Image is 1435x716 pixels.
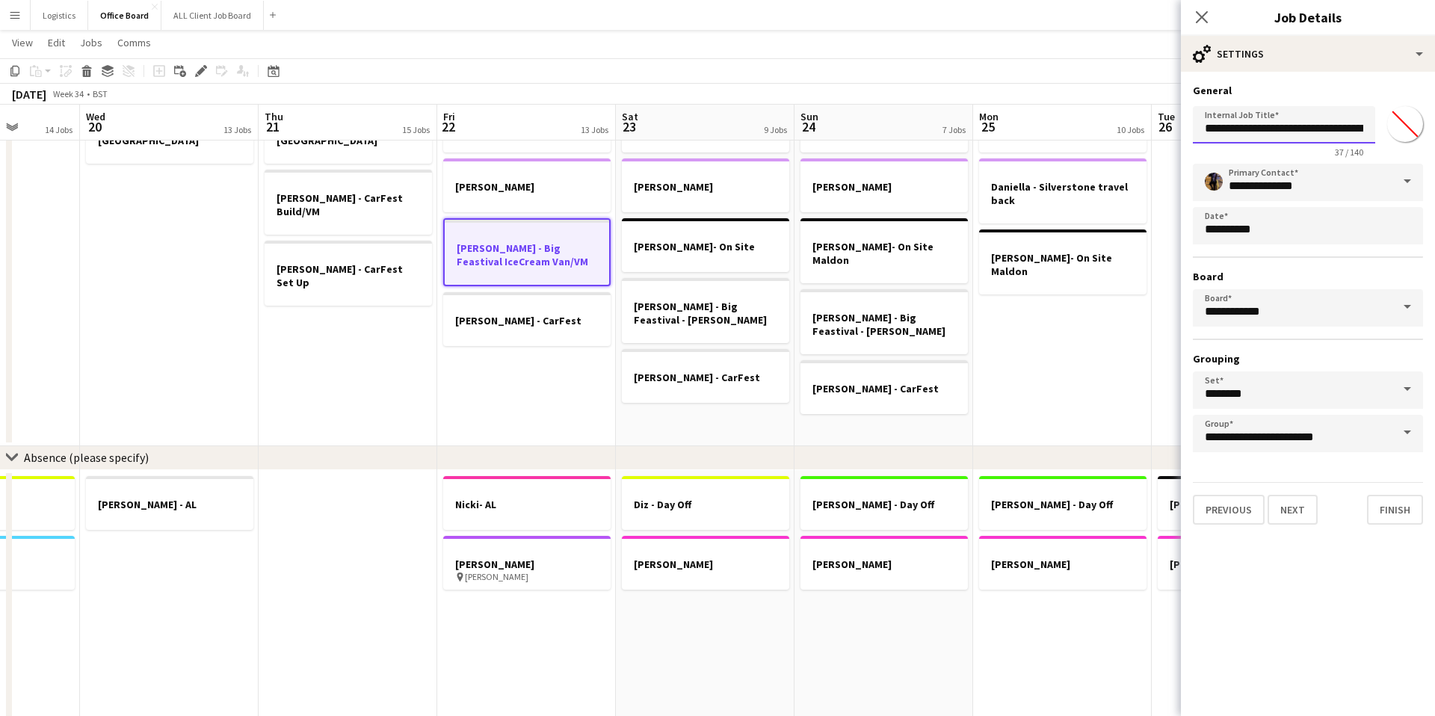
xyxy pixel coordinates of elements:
[800,558,968,571] h3: [PERSON_NAME]
[620,118,638,135] span: 23
[800,476,968,530] div: [PERSON_NAME] - Day Off
[223,124,251,135] div: 13 Jobs
[622,158,789,212] div: [PERSON_NAME]
[622,278,789,343] app-job-card: [PERSON_NAME] - Big Feastival - [PERSON_NAME]
[74,33,108,52] a: Jobs
[86,476,253,530] app-job-card: [PERSON_NAME] - AL
[49,88,87,99] span: Week 34
[622,558,789,571] h3: [PERSON_NAME]
[12,87,46,102] div: [DATE]
[86,110,105,123] span: Wed
[93,88,108,99] div: BST
[1158,536,1325,590] app-job-card: [PERSON_NAME]
[622,110,638,123] span: Sat
[622,218,789,272] app-job-card: [PERSON_NAME]- On Site
[979,558,1147,571] h3: [PERSON_NAME]
[622,536,789,590] app-job-card: [PERSON_NAME]
[581,124,608,135] div: 13 Jobs
[1181,36,1435,72] div: Settings
[979,180,1147,207] h3: Daniella - Silverstone travel back
[443,558,611,571] h3: [PERSON_NAME]
[443,180,611,194] h3: [PERSON_NAME]
[800,180,968,194] h3: [PERSON_NAME]
[622,498,789,511] h3: Diz - Day Off
[800,311,968,338] h3: [PERSON_NAME] - Big Feastival - [PERSON_NAME]
[1268,495,1318,525] button: Next
[443,218,611,286] app-job-card: [PERSON_NAME] - Big Feastival IceCream Van/VM
[24,450,149,465] div: Absence (please specify)
[622,300,789,327] h3: [PERSON_NAME] - Big Feastival - [PERSON_NAME]
[443,314,611,327] h3: [PERSON_NAME] - CarFest
[764,124,787,135] div: 9 Jobs
[798,118,818,135] span: 24
[800,360,968,414] app-job-card: [PERSON_NAME] - CarFest
[6,33,39,52] a: View
[979,158,1147,223] app-job-card: Daniella - Silverstone travel back
[800,158,968,212] app-job-card: [PERSON_NAME]
[1155,118,1175,135] span: 26
[979,498,1147,511] h3: [PERSON_NAME] - Day Off
[800,498,968,511] h3: [PERSON_NAME] - Day Off
[31,1,88,30] button: Logistics
[800,289,968,354] app-job-card: [PERSON_NAME] - Big Feastival - [PERSON_NAME]
[977,118,999,135] span: 25
[1193,352,1423,365] h3: Grouping
[1158,476,1325,530] app-job-card: [PERSON_NAME]- AL
[443,158,611,212] div: [PERSON_NAME]
[979,229,1147,294] app-job-card: [PERSON_NAME]- On Site Maldon
[622,349,789,403] div: [PERSON_NAME] - CarFest
[265,191,432,218] h3: [PERSON_NAME] - CarFest Build/VM
[441,118,455,135] span: 22
[161,1,264,30] button: ALL Client Job Board
[45,124,72,135] div: 14 Jobs
[800,382,968,395] h3: [PERSON_NAME] - CarFest
[443,110,455,123] span: Fri
[265,170,432,235] div: [PERSON_NAME] - CarFest Build/VM
[12,36,33,49] span: View
[1193,270,1423,283] h3: Board
[117,36,151,49] span: Comms
[262,118,283,135] span: 21
[979,476,1147,530] app-job-card: [PERSON_NAME] - Day Off
[800,240,968,267] h3: [PERSON_NAME]- On Site Maldon
[622,371,789,384] h3: [PERSON_NAME] - CarFest
[443,498,611,511] h3: Nicki- AL
[86,498,253,511] h3: [PERSON_NAME] - AL
[111,33,157,52] a: Comms
[1323,146,1375,158] span: 37 / 140
[402,124,430,135] div: 15 Jobs
[1193,495,1265,525] button: Previous
[1158,498,1325,511] h3: [PERSON_NAME]- AL
[443,536,611,590] app-job-card: [PERSON_NAME] [PERSON_NAME]
[1158,110,1175,123] span: Tue
[1117,124,1144,135] div: 10 Jobs
[445,241,609,268] h3: [PERSON_NAME] - Big Feastival IceCream Van/VM
[800,536,968,590] app-job-card: [PERSON_NAME]
[622,180,789,194] h3: [PERSON_NAME]
[443,292,611,346] app-job-card: [PERSON_NAME] - CarFest
[48,36,65,49] span: Edit
[622,476,789,530] app-job-card: Diz - Day Off
[800,218,968,283] app-job-card: [PERSON_NAME]- On Site Maldon
[1367,495,1423,525] button: Finish
[979,536,1147,590] app-job-card: [PERSON_NAME]
[800,110,818,123] span: Sun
